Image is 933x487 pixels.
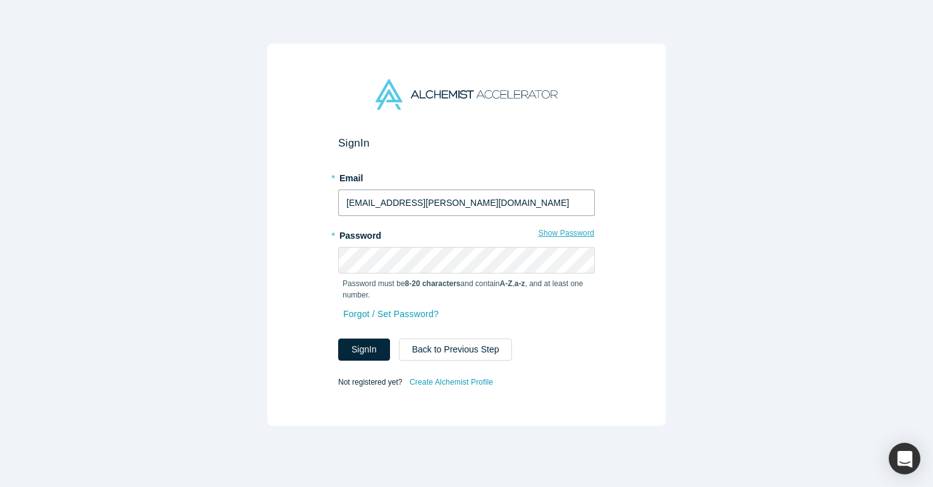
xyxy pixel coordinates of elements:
[409,374,494,390] a: Create Alchemist Profile
[343,303,439,325] a: Forgot / Set Password?
[338,167,595,185] label: Email
[338,225,595,243] label: Password
[399,339,513,361] button: Back to Previous Step
[515,279,525,288] strong: a-z
[338,378,402,387] span: Not registered yet?
[405,279,461,288] strong: 8-20 characters
[343,278,590,301] p: Password must be and contain , , and at least one number.
[338,136,595,150] h2: Sign In
[538,225,595,241] button: Show Password
[375,79,558,110] img: Alchemist Accelerator Logo
[500,279,513,288] strong: A-Z
[338,339,390,361] button: SignIn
